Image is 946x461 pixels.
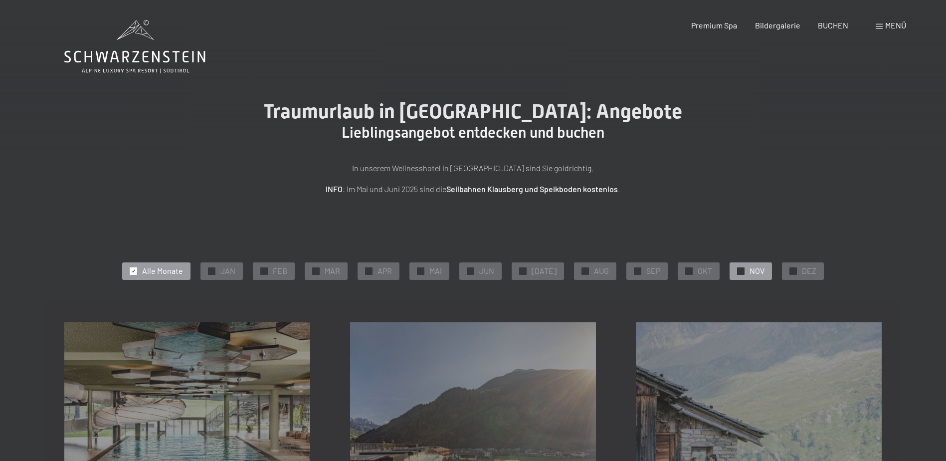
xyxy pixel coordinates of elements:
[479,265,494,276] span: JUN
[687,267,691,274] span: ✓
[469,267,473,274] span: ✓
[273,265,287,276] span: FEB
[314,267,318,274] span: ✓
[755,20,800,30] a: Bildergalerie
[791,267,795,274] span: ✓
[142,265,183,276] span: Alle Monate
[594,265,609,276] span: AUG
[818,20,848,30] a: BUCHEN
[636,267,640,274] span: ✓
[325,265,340,276] span: MAR
[532,265,557,276] span: [DATE]
[378,265,392,276] span: APR
[802,265,816,276] span: DEZ
[367,267,371,274] span: ✓
[224,162,723,175] p: In unserem Wellnesshotel in [GEOGRAPHIC_DATA] sind Sie goldrichtig.
[885,20,906,30] span: Menü
[224,183,723,196] p: : Im Mai und Juni 2025 sind die .
[446,184,618,194] strong: Seilbahnen Klausberg und Speikboden kostenlos
[220,265,235,276] span: JAN
[326,184,343,194] strong: INFO
[264,100,682,123] span: Traumurlaub in [GEOGRAPHIC_DATA]: Angebote
[691,20,737,30] a: Premium Spa
[646,265,660,276] span: SEP
[210,267,214,274] span: ✓
[419,267,423,274] span: ✓
[583,267,587,274] span: ✓
[262,267,266,274] span: ✓
[429,265,442,276] span: MAI
[521,267,525,274] span: ✓
[698,265,712,276] span: OKT
[342,124,604,141] span: Lieblingsangebot entdecken und buchen
[739,267,743,274] span: ✓
[750,265,764,276] span: NOV
[132,267,136,274] span: ✓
